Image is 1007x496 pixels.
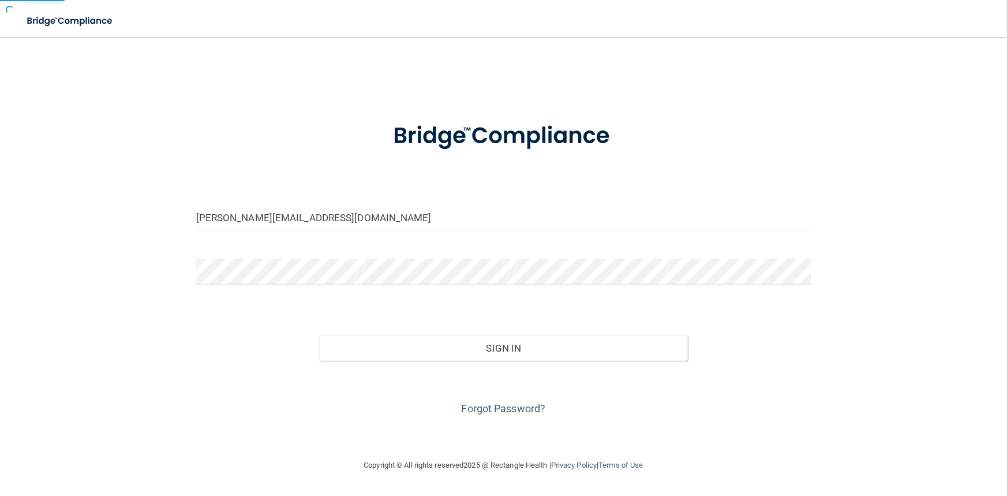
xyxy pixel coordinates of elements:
img: bridge_compliance_login_screen.278c3ca4.svg [369,106,638,166]
button: Sign In [319,335,688,361]
a: Forgot Password? [462,402,546,415]
a: Privacy Policy [551,461,597,469]
input: Email [196,204,811,230]
a: Terms of Use [598,461,643,469]
div: Copyright © All rights reserved 2025 @ Rectangle Health | | [293,447,714,484]
img: bridge_compliance_login_screen.278c3ca4.svg [17,9,123,33]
